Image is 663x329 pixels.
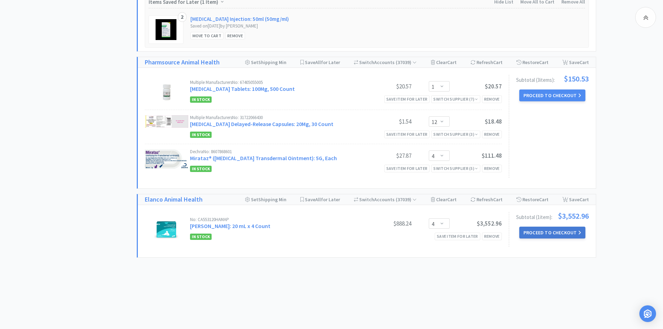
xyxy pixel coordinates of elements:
[384,95,430,103] div: Save item for later
[447,196,457,203] span: Cart
[471,57,503,68] div: Refresh
[562,194,589,205] div: Save
[493,59,503,65] span: Cart
[190,234,212,240] span: In Stock
[477,220,502,227] span: $3,552.96
[431,57,457,68] div: Clear
[154,217,179,242] img: 4ddbc09d92594ce685731c9ea7de43fb.jpg
[433,165,478,172] div: Switch Supplier ( 5 )
[485,83,502,90] span: $20.57
[354,57,417,68] div: Accounts
[639,305,656,322] div: Open Intercom Messenger
[482,131,502,138] div: Remove
[482,165,502,172] div: Remove
[190,23,290,30] div: Saved on [DATE] by [PERSON_NAME]
[558,212,589,220] span: $3,552.96
[245,194,286,205] div: Shipping Min
[190,222,270,229] a: [PERSON_NAME]: 20 mL x 4 Count
[431,194,457,205] div: Clear
[190,96,212,103] span: In Stock
[562,57,589,68] div: Save
[359,219,411,228] div: $888.24
[539,59,548,65] span: Cart
[359,151,411,160] div: $27.87
[190,155,337,162] a: Mirataz® ([MEDICAL_DATA] Transdermal Ointment): 5G, Each
[305,59,340,65] span: Save for Later
[485,118,502,125] span: $18.48
[579,59,589,65] span: Cart
[564,75,589,83] span: $150.53
[433,131,478,138] div: Switch Supplier ( 3 )
[354,194,417,205] div: Accounts
[145,195,203,205] a: Elanco Animal Health
[359,196,374,203] span: Switch
[190,149,359,154] div: Dechra No: 8607868601
[145,57,220,68] a: Pharmsource Animal Health
[190,85,295,92] a: [MEDICAL_DATA] Tablets: 100Mg, 500 Count
[190,217,359,222] div: No: CA553120HAMAP
[539,196,548,203] span: Cart
[516,57,548,68] div: Restore
[145,149,188,169] img: 219b6a3542134d048cc947bbd06b6c4b_405627.jpeg
[315,196,321,203] span: All
[145,115,188,128] img: bd9c30cf0c1c4ba98b254d173d25a0e8_474065.png
[315,59,321,65] span: All
[395,196,417,203] span: ( 37039 )
[305,196,340,203] span: Save for Later
[435,233,480,240] div: Save item for later
[482,152,502,159] span: $111.48
[190,120,333,127] a: [MEDICAL_DATA] Delayed-Release Capsules: 20Mg, 30 Count
[579,196,589,203] span: Cart
[190,115,359,120] div: Multiple Manufacturers No: 31722066430
[190,15,289,23] a: [MEDICAL_DATA] Injection: 50ml (50mg/ml)
[359,117,411,126] div: $1.54
[482,233,502,240] div: Remove
[493,196,503,203] span: Cart
[251,59,258,65] span: Set
[178,12,187,22] div: 2
[516,212,589,220] div: Subtotal ( 1 item ):
[190,80,359,85] div: Multiple Manufacturers No: 67405055005
[384,131,430,138] div: Save item for later
[519,89,585,101] button: Proceed to Checkout
[245,57,286,68] div: Shipping Min
[156,19,176,40] img: 2aa0df83c8254383ae7ae1e6f9ff5018_796966.jpeg
[516,75,589,83] div: Subtotal ( 3 item s ):
[516,194,548,205] div: Restore
[190,32,224,39] div: Move to Cart
[359,59,374,65] span: Switch
[519,227,585,238] button: Proceed to Checkout
[482,95,502,103] div: Remove
[384,165,430,172] div: Save item for later
[447,59,457,65] span: Cart
[190,166,212,172] span: In Stock
[359,82,411,91] div: $20.57
[433,96,478,102] div: Switch Supplier ( 7 )
[190,132,212,138] span: In Stock
[471,194,503,205] div: Refresh
[251,196,258,203] span: Set
[225,32,245,39] div: Remove
[395,59,417,65] span: ( 37039 )
[154,80,179,104] img: 2cbfe310b0404c1ba14c4731473139c1_406829.jpeg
